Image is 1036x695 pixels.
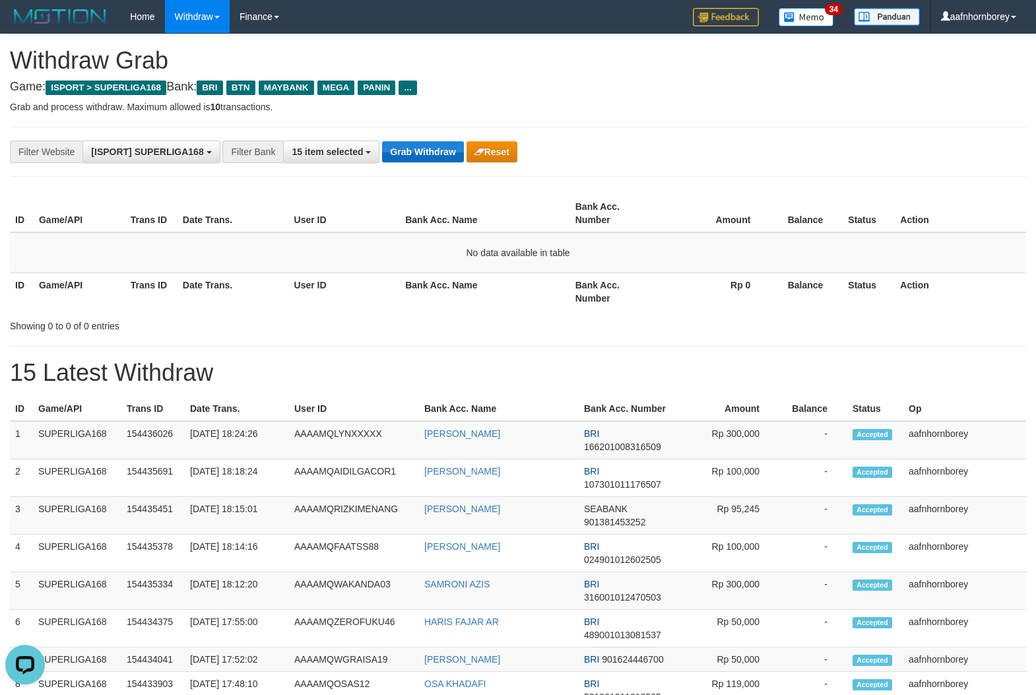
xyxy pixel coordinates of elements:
[903,610,1026,647] td: aafnhornborey
[283,141,379,163] button: 15 item selected
[292,147,363,157] span: 15 item selected
[317,81,355,95] span: MEGA
[10,232,1026,273] td: No data available in table
[853,429,892,440] span: Accepted
[121,572,185,610] td: 154435334
[847,397,903,421] th: Status
[895,273,1026,310] th: Action
[358,81,395,95] span: PANIN
[10,360,1026,386] h1: 15 Latest Withdraw
[662,195,771,232] th: Amount
[843,273,895,310] th: Status
[10,497,33,535] td: 3
[289,397,419,421] th: User ID
[10,141,82,163] div: Filter Website
[853,504,892,515] span: Accepted
[10,195,34,232] th: ID
[584,630,661,640] span: Copy 489001013081537 to clipboard
[570,273,662,310] th: Bank Acc. Number
[677,497,779,535] td: Rp 95,245
[178,195,289,232] th: Date Trans.
[779,610,847,647] td: -
[121,647,185,672] td: 154434041
[570,195,662,232] th: Bank Acc. Number
[259,81,314,95] span: MAYBANK
[33,421,121,459] td: SUPERLIGA168
[34,195,125,232] th: Game/API
[584,442,661,452] span: Copy 166201008316509 to clipboard
[903,397,1026,421] th: Op
[853,467,892,478] span: Accepted
[779,497,847,535] td: -
[584,678,599,689] span: BRI
[10,397,33,421] th: ID
[903,647,1026,672] td: aafnhornborey
[662,273,771,310] th: Rp 0
[185,421,289,459] td: [DATE] 18:24:26
[289,273,401,310] th: User ID
[289,421,419,459] td: AAAAMQLYNXXXXX
[677,535,779,572] td: Rp 100,000
[853,679,892,690] span: Accepted
[33,535,121,572] td: SUPERLIGA168
[770,195,843,232] th: Balance
[584,428,599,439] span: BRI
[903,497,1026,535] td: aafnhornborey
[424,541,500,552] a: [PERSON_NAME]
[779,647,847,672] td: -
[677,459,779,497] td: Rp 100,000
[121,497,185,535] td: 154435451
[121,397,185,421] th: Trans ID
[10,48,1026,74] h1: Withdraw Grab
[10,100,1026,114] p: Grab and process withdraw. Maximum allowed is transactions.
[289,647,419,672] td: AAAAMQWGRAISA19
[289,610,419,647] td: AAAAMQZEROFUKU46
[399,81,416,95] span: ...
[853,542,892,553] span: Accepted
[903,459,1026,497] td: aafnhornborey
[33,647,121,672] td: SUPERLIGA168
[46,81,166,95] span: ISPORT > SUPERLIGA168
[178,273,289,310] th: Date Trans.
[853,655,892,666] span: Accepted
[584,654,599,665] span: BRI
[10,459,33,497] td: 2
[222,141,283,163] div: Filter Bank
[289,572,419,610] td: AAAAMQWAKANDA03
[584,616,599,627] span: BRI
[779,535,847,572] td: -
[584,579,599,589] span: BRI
[903,572,1026,610] td: aafnhornborey
[579,397,677,421] th: Bank Acc. Number
[843,195,895,232] th: Status
[424,678,486,689] a: OSA KHADAFI
[10,81,1026,94] h4: Game: Bank:
[82,141,220,163] button: [ISPORT] SUPERLIGA168
[185,572,289,610] td: [DATE] 18:12:20
[895,195,1026,232] th: Action
[34,273,125,310] th: Game/API
[400,195,570,232] th: Bank Acc. Name
[825,3,843,15] span: 34
[903,421,1026,459] td: aafnhornborey
[584,504,628,514] span: SEABANK
[677,421,779,459] td: Rp 300,000
[779,421,847,459] td: -
[121,610,185,647] td: 154434375
[854,8,920,26] img: panduan.png
[185,535,289,572] td: [DATE] 18:14:16
[210,102,220,112] strong: 10
[121,421,185,459] td: 154436026
[10,421,33,459] td: 1
[10,314,422,333] div: Showing 0 to 0 of 0 entries
[584,517,645,527] span: Copy 901381453252 to clipboard
[903,535,1026,572] td: aafnhornborey
[226,81,255,95] span: BTN
[185,647,289,672] td: [DATE] 17:52:02
[602,654,663,665] span: Copy 901624446700 to clipboard
[424,466,500,477] a: [PERSON_NAME]
[779,397,847,421] th: Balance
[121,535,185,572] td: 154435378
[10,572,33,610] td: 5
[677,647,779,672] td: Rp 50,000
